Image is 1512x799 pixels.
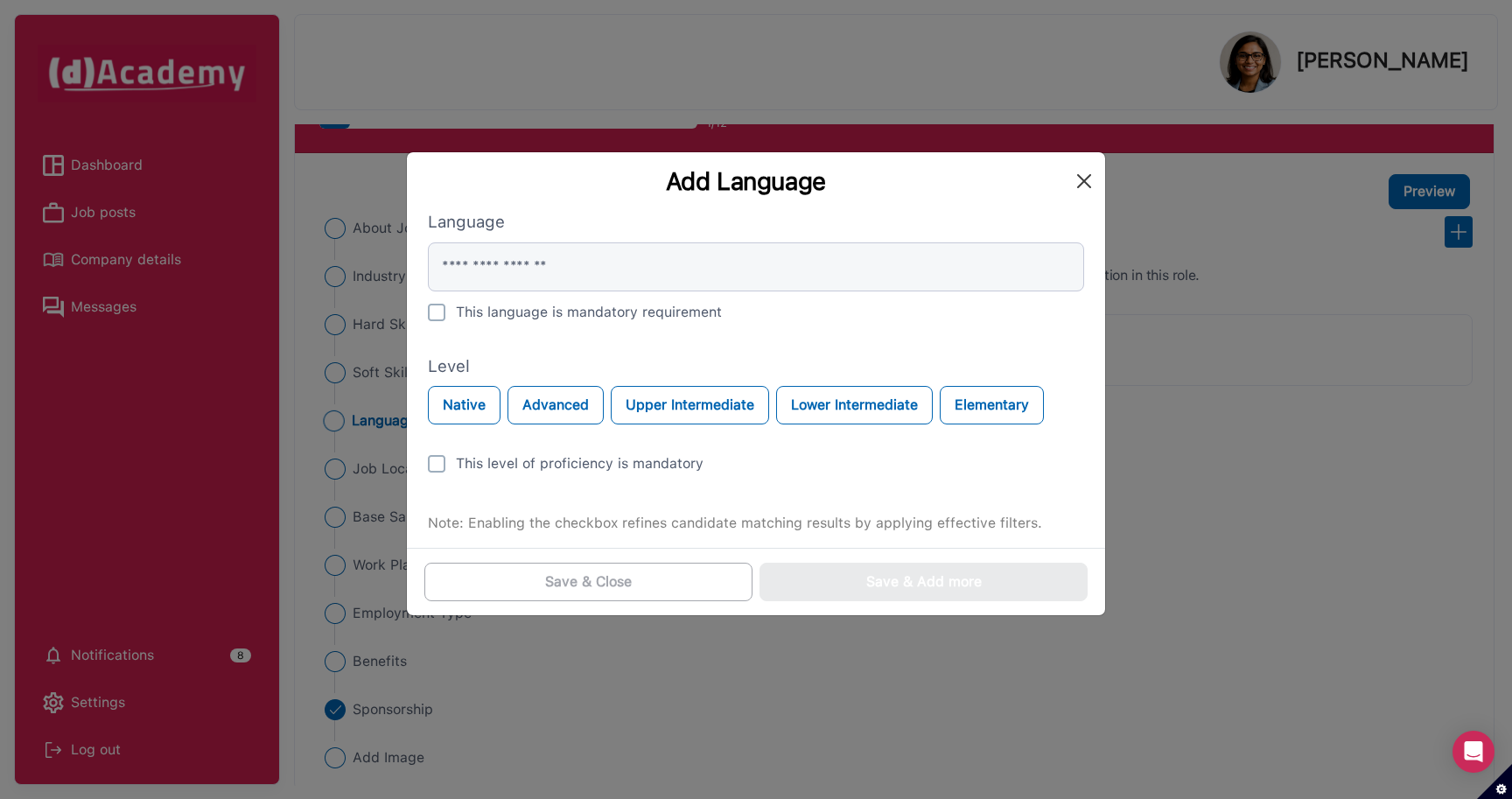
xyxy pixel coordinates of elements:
button: Advanced [507,386,604,424]
button: Upper Intermediate [611,386,769,424]
div: Open Intercom Messenger [1452,731,1494,773]
img: unCheck [428,304,445,321]
label: Language [428,210,1084,235]
button: Close [1070,167,1098,195]
button: Elementary [940,386,1044,424]
div: Save & Add more [866,571,982,592]
div: Add Language [421,166,1070,196]
button: Lower Intermediate [776,386,933,424]
img: unCheck [428,455,445,473]
div: This level of proficiency is mandatory [456,453,703,474]
span: Enabling the checkbox refines candidate matching results by applying effective filters. [468,515,1042,531]
div: Save & Close [545,571,632,592]
button: Native [428,386,500,424]
button: Save & Close [424,563,752,601]
button: Save & Add more [759,563,1088,601]
label: Level [428,354,1084,380]
div: This language is mandatory requirement [456,302,722,323]
label: Note: [428,513,464,534]
button: Set cookie preferences [1477,764,1512,799]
